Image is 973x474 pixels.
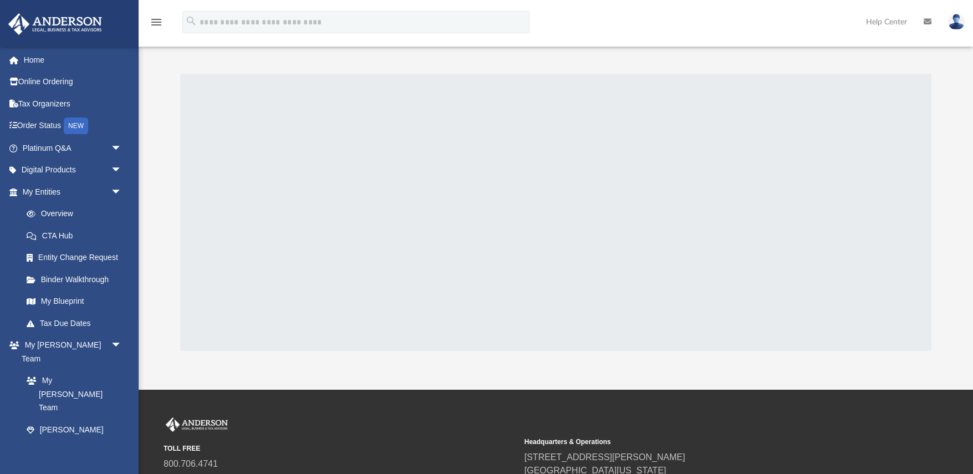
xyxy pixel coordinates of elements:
[111,181,133,203] span: arrow_drop_down
[8,334,133,370] a: My [PERSON_NAME] Teamarrow_drop_down
[8,159,139,181] a: Digital Productsarrow_drop_down
[16,312,139,334] a: Tax Due Dates
[8,49,139,71] a: Home
[16,225,139,247] a: CTA Hub
[111,334,133,357] span: arrow_drop_down
[16,370,128,419] a: My [PERSON_NAME] Team
[16,247,139,269] a: Entity Change Request
[8,181,139,203] a: My Entitiesarrow_drop_down
[8,71,139,93] a: Online Ordering
[111,159,133,182] span: arrow_drop_down
[16,203,139,225] a: Overview
[524,452,685,462] a: [STREET_ADDRESS][PERSON_NAME]
[16,419,133,454] a: [PERSON_NAME] System
[150,16,163,29] i: menu
[8,93,139,115] a: Tax Organizers
[185,15,197,27] i: search
[150,21,163,29] a: menu
[111,137,133,160] span: arrow_drop_down
[164,417,230,432] img: Anderson Advisors Platinum Portal
[8,137,139,159] a: Platinum Q&Aarrow_drop_down
[8,115,139,137] a: Order StatusNEW
[64,118,88,134] div: NEW
[5,13,105,35] img: Anderson Advisors Platinum Portal
[16,290,133,313] a: My Blueprint
[164,444,517,453] small: TOLL FREE
[524,437,878,447] small: Headquarters & Operations
[164,459,218,468] a: 800.706.4741
[948,14,965,30] img: User Pic
[16,268,139,290] a: Binder Walkthrough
